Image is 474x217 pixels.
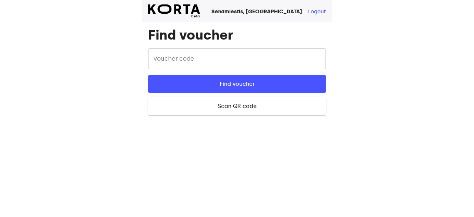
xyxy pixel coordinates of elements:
button: Logout [308,8,326,16]
span: Scan QR code [160,101,314,111]
span: Find voucher [160,79,314,89]
span: beta [148,14,200,19]
img: Korta [148,4,200,14]
button: Scan QR code [148,97,326,115]
button: Find voucher [148,75,326,93]
strong: Senamiestis, [GEOGRAPHIC_DATA] [211,9,302,15]
h1: Find voucher [148,28,326,43]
